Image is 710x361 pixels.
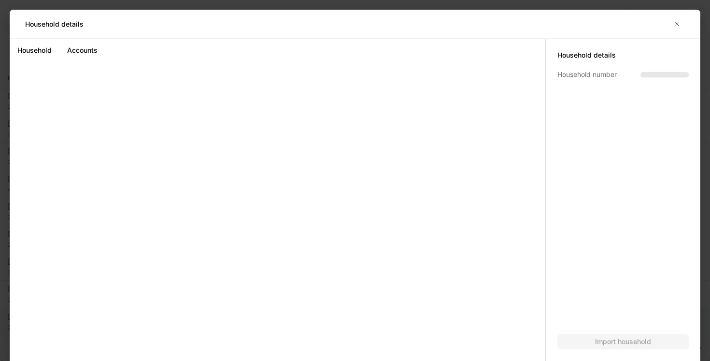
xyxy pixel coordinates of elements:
[25,19,84,29] h5: Household details
[557,50,689,60] h5: Household details
[557,70,635,79] div: Household number
[595,337,651,346] div: Import household
[17,39,52,62] a: Household
[557,334,689,349] button: Import household
[67,39,98,62] a: Accounts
